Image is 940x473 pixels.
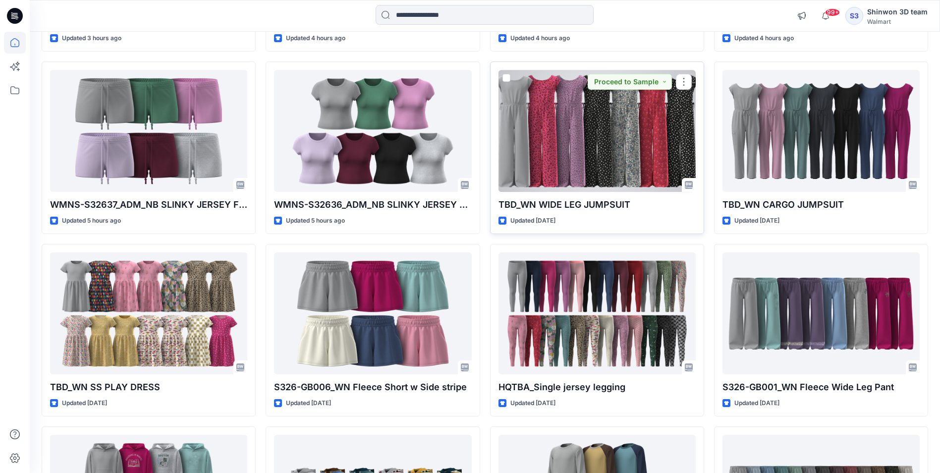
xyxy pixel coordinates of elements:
[498,70,696,191] a: TBD_WN WIDE LEG JUMPSUIT
[274,198,471,212] p: WMNS-S32636_ADM_NB SLINKY JERSEY BABY TEE
[845,7,863,25] div: S3
[274,70,471,191] a: WMNS-S32636_ADM_NB SLINKY JERSEY BABY TEE
[274,252,471,374] a: S326-GB006_WN Fleece Short w Side stripe
[50,70,247,191] a: WMNS-S32637_ADM_NB SLINKY JERSEY FITTED SHORT
[734,216,779,226] p: Updated [DATE]
[510,33,570,44] p: Updated 4 hours ago
[510,216,555,226] p: Updated [DATE]
[498,380,696,394] p: HQTBA_Single jersey legging
[867,6,928,18] div: Shinwon 3D team
[734,398,779,409] p: Updated [DATE]
[50,252,247,374] a: TBD_WN SS PLAY DRESS
[722,252,920,374] a: S326-GB001_WN Fleece Wide Leg Pant
[498,198,696,212] p: TBD_WN WIDE LEG JUMPSUIT
[62,398,107,409] p: Updated [DATE]
[722,70,920,191] a: TBD_WN CARGO JUMPSUIT
[50,198,247,212] p: WMNS-S32637_ADM_NB SLINKY JERSEY FITTED SHORT
[867,18,928,25] div: Walmart
[510,398,555,409] p: Updated [DATE]
[62,216,121,226] p: Updated 5 hours ago
[286,216,345,226] p: Updated 5 hours ago
[734,33,794,44] p: Updated 4 hours ago
[722,198,920,212] p: TBD_WN CARGO JUMPSUIT
[498,252,696,374] a: HQTBA_Single jersey legging
[825,8,840,16] span: 99+
[286,398,331,409] p: Updated [DATE]
[50,380,247,394] p: TBD_WN SS PLAY DRESS
[286,33,345,44] p: Updated 4 hours ago
[62,33,121,44] p: Updated 3 hours ago
[274,380,471,394] p: S326-GB006_WN Fleece Short w Side stripe
[722,380,920,394] p: S326-GB001_WN Fleece Wide Leg Pant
